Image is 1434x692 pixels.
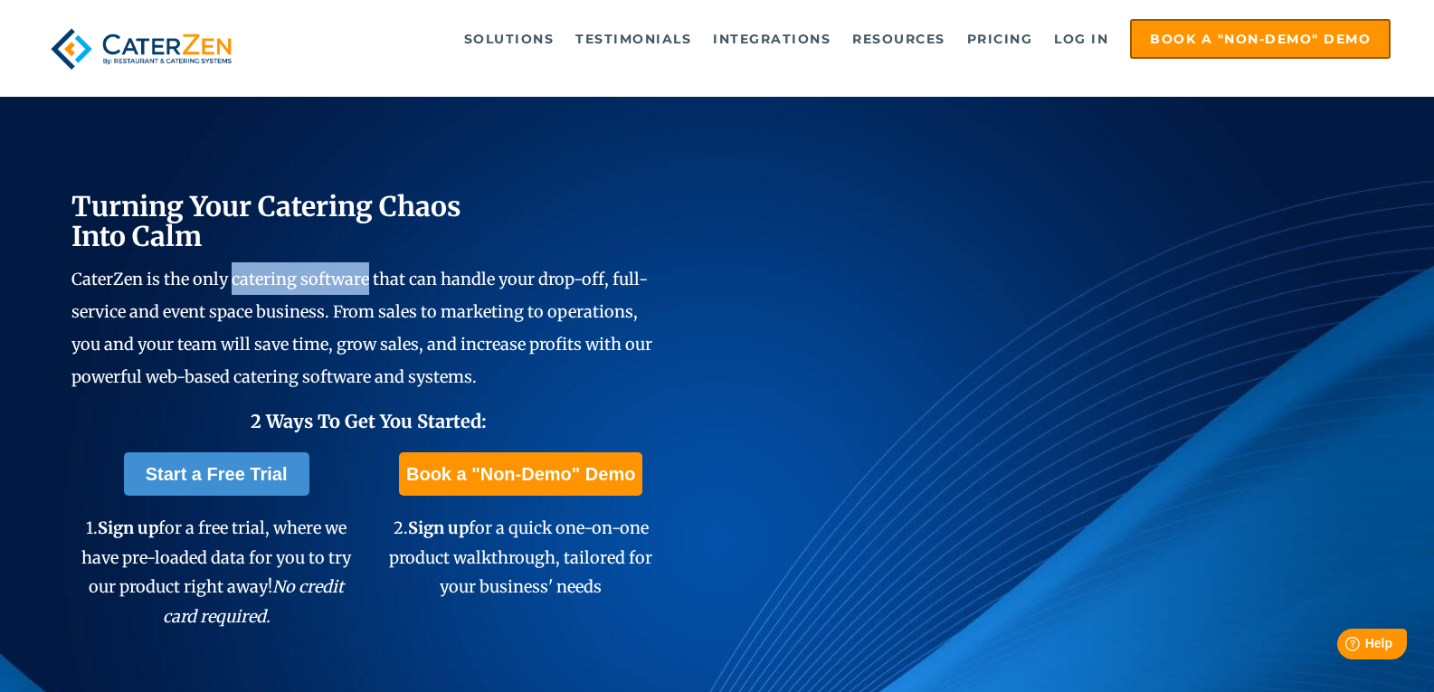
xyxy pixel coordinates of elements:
span: 2 Ways To Get You Started: [251,410,487,432]
a: Integrations [704,21,840,57]
span: 1. for a free trial, where we have pre-loaded data for you to try our product right away! [81,517,351,626]
a: Solutions [455,21,564,57]
a: Log in [1045,21,1117,57]
a: Start a Free Trial [124,452,309,496]
a: Testimonials [566,21,700,57]
iframe: Help widget launcher [1273,621,1414,672]
span: Sign up [98,517,158,538]
a: Book a "Non-Demo" Demo [1130,19,1391,59]
a: Pricing [958,21,1042,57]
span: CaterZen is the only catering software that can handle your drop-off, full-service and event spac... [71,269,652,387]
span: 2. for a quick one-on-one product walkthrough, tailored for your business' needs [389,517,652,597]
em: No credit card required. [163,576,345,626]
span: Turning Your Catering Chaos Into Calm [71,189,461,253]
img: caterzen [43,19,239,79]
a: Resources [843,21,954,57]
span: Sign up [408,517,469,538]
div: Navigation Menu [273,19,1391,59]
a: Book a "Non-Demo" Demo [399,452,642,496]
